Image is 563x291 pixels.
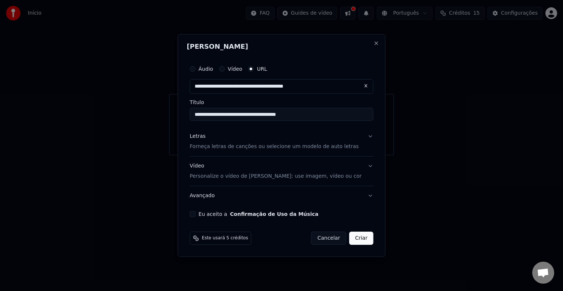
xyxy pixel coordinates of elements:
[190,143,359,150] p: Forneça letras de canções ou selecione um modelo de auto letras
[311,232,346,245] button: Cancelar
[199,66,213,71] label: Áudio
[187,43,376,50] h2: [PERSON_NAME]
[190,186,374,205] button: Avançado
[257,66,267,71] label: URL
[228,66,242,71] label: Vídeo
[349,232,374,245] button: Criar
[199,211,319,217] label: Eu aceito a
[190,127,374,156] button: LetrasForneça letras de canções ou selecione um modelo de auto letras
[190,156,374,186] button: VídeoPersonalize o vídeo de [PERSON_NAME]: use imagem, vídeo ou cor
[190,173,362,180] p: Personalize o vídeo de [PERSON_NAME]: use imagem, vídeo ou cor
[190,162,362,180] div: Vídeo
[190,133,206,140] div: Letras
[190,100,374,105] label: Título
[202,235,248,241] span: Este usará 5 créditos
[230,211,319,217] button: Eu aceito a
